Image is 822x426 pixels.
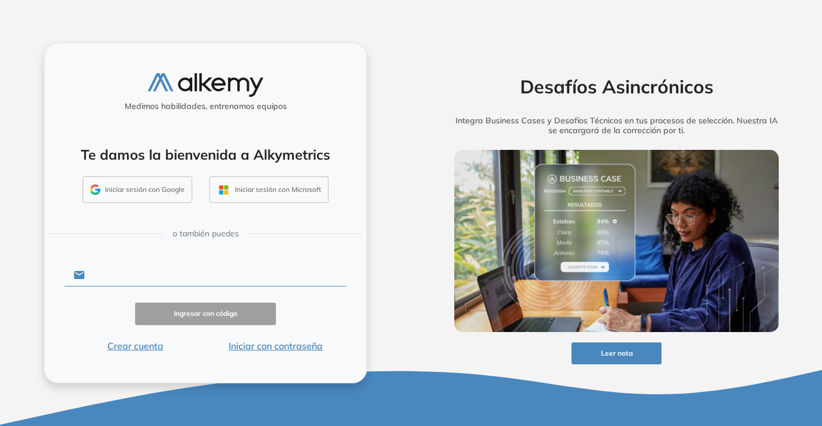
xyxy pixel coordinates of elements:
iframe: Chat Widget [614,292,822,426]
img: GMAIL_ICON [90,184,100,195]
span: o también puedes [173,228,239,240]
img: img-more-info [454,150,779,332]
button: Iniciar sesión con Microsoft [210,176,328,203]
button: Crear cuenta [65,339,206,353]
h5: Integra Business Cases y Desafíos Técnicos en tus procesos de selección. Nuestra IA se encargará ... [436,116,797,135]
img: OUTLOOK_ICON [217,183,230,197]
h5: Medimos habilidades, entrenamos equipos [49,101,362,111]
button: Leer nota [571,342,662,365]
img: logo-alkemy [148,73,263,97]
button: Iniciar sesión con Google [83,176,192,203]
h4: Te damos la bienvenida a Alkymetrics [59,146,352,163]
button: Iniciar con contraseña [206,339,346,353]
button: Ingresar con código [135,303,276,325]
h2: Desafíos Asincrónicos [436,76,797,97]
